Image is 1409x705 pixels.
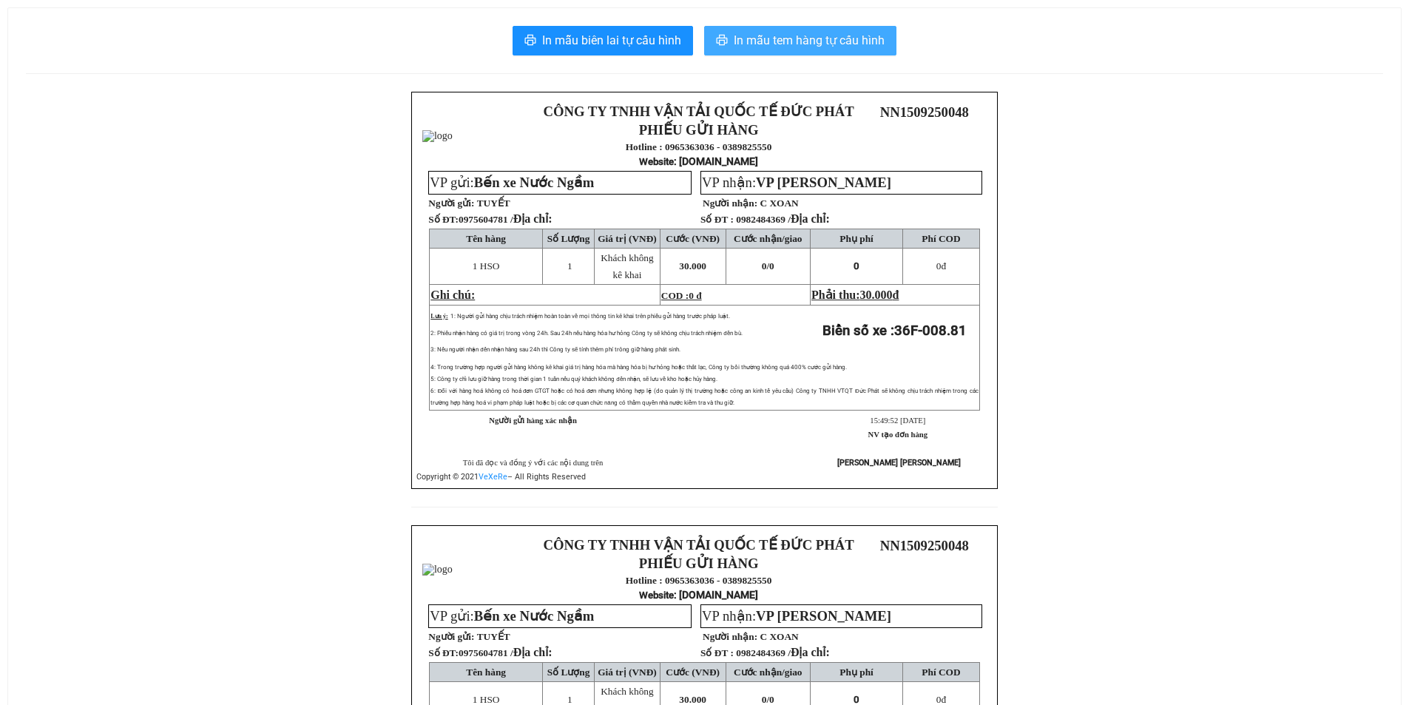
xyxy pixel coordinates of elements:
[416,472,586,482] span: Copyright © 2021 – All Rights Reserved
[736,214,830,225] span: 0982484369 /
[473,694,500,705] span: 1 HSO
[598,233,657,244] span: Giá trị (VNĐ)
[466,667,506,678] span: Tên hàng
[822,323,967,339] strong: Biển số xe :
[689,290,701,301] span: 0 đ
[837,458,961,468] strong: [PERSON_NAME] [PERSON_NAME]
[760,631,798,642] span: C XOAN
[479,472,507,482] a: VeXeRe
[466,233,506,244] span: Tên hàng
[544,537,854,553] strong: CÔNG TY TNHH VẬN TẢI QUỐC TẾ ĐỨC PHÁT
[639,156,674,167] span: Website
[473,260,500,271] span: 1 HSO
[902,556,947,601] img: qr-code
[703,198,757,209] strong: Người nhận:
[489,416,577,425] strong: Người gửi hàng xác nhận
[936,260,942,271] span: 0
[524,34,536,48] span: printer
[756,175,891,190] span: VP [PERSON_NAME]
[542,31,681,50] span: In mẫu biên lai tự cấu hình
[430,364,847,371] span: 4: Trong trường hợp người gửi hàng không kê khai giá trị hàng hóa mà hàng hóa bị hư hỏng hoặc thấ...
[893,289,899,301] span: đ
[734,667,803,678] span: Cước nhận/giao
[639,556,759,571] strong: PHIẾU GỬI HÀNG
[762,694,774,705] span: 0/
[702,608,891,624] span: VP nhận:
[474,608,595,624] span: Bến xe Nước Ngầm
[700,647,734,658] strong: Số ĐT :
[430,313,447,320] span: Lưu ý:
[702,175,891,190] span: VP nhận:
[666,233,720,244] span: Cước (VNĐ)
[922,667,960,678] span: Phí COD
[700,214,734,225] strong: Số ĐT :
[463,459,604,467] span: Tôi đã đọc và đồng ý với các nội dung trên
[936,694,942,705] span: 0
[868,431,927,439] strong: NV tạo đơn hàng
[422,564,453,576] img: logo
[428,198,474,209] strong: Người gửi:
[626,575,772,586] strong: Hotline : 0965363036 - 0389825550
[430,175,594,190] span: VP gửi:
[459,647,553,658] span: 0975604781 /
[639,122,759,138] strong: PHIẾU GỬI HÀNG
[430,346,680,353] span: 3: Nếu người nhận đến nhận hàng sau 24h thì Công ty sẽ tính thêm phí trông giữ hàng phát sinh.
[854,694,859,705] span: 0
[639,155,758,167] strong: : [DOMAIN_NAME]
[477,198,510,209] span: TUYẾT
[639,589,758,601] strong: : [DOMAIN_NAME]
[450,313,730,320] span: 1: Người gửi hàng chịu trách nhiệm hoàn toàn về mọi thông tin kê khai trên phiếu gửi hàng trước p...
[716,34,728,48] span: printer
[430,289,475,301] span: Ghi chú:
[547,667,590,678] span: Số Lượng
[513,212,553,225] span: Địa chỉ:
[894,323,967,339] span: 36F-008.81
[459,214,553,225] span: 0975604781 /
[626,141,772,152] strong: Hotline : 0965363036 - 0389825550
[567,260,572,271] span: 1
[880,538,969,553] span: NN1509250048
[430,388,979,406] span: 6: Đối với hàng hoá không có hoá đơn GTGT hoặc có hoá đơn nhưng không hợp lệ (do quản lý thị trườ...
[430,376,717,382] span: 5: Công ty chỉ lưu giữ hàng trong thời gian 1 tuần nếu quý khách không đến nhận, sẽ lưu về kho ho...
[430,330,742,337] span: 2: Phiếu nhận hàng có giá trị trong vòng 24h. Sau 24h nếu hàng hóa hư hỏng Công ty sẽ không chịu ...
[679,694,706,705] span: 30.000
[734,233,803,244] span: Cước nhận/giao
[762,260,774,271] span: 0/
[760,198,798,209] span: C XOAN
[428,214,552,225] strong: Số ĐT:
[428,631,474,642] strong: Người gửi:
[547,233,590,244] span: Số Lượng
[791,646,830,658] span: Địa chỉ:
[839,233,873,244] span: Phụ phí
[598,667,657,678] span: Giá trị (VNĐ)
[474,175,595,190] span: Bến xe Nước Ngầm
[703,631,757,642] strong: Người nhận:
[922,233,960,244] span: Phí COD
[477,631,510,642] span: TUYẾT
[601,252,653,280] span: Khách không kê khai
[544,104,854,119] strong: CÔNG TY TNHH VẬN TẢI QUỐC TẾ ĐỨC PHÁT
[870,416,925,425] span: 15:49:52 [DATE]
[860,289,893,301] span: 30.000
[734,31,885,50] span: In mẫu tem hàng tự cấu hình
[704,26,896,55] button: printerIn mẫu tem hàng tự cấu hình
[513,26,693,55] button: printerIn mẫu biên lai tự cấu hình
[769,694,774,705] span: 0
[513,646,553,658] span: Địa chỉ:
[936,260,946,271] span: đ
[902,123,947,167] img: qr-code
[839,667,873,678] span: Phụ phí
[422,130,453,142] img: logo
[811,289,899,301] span: Phải thu:
[854,260,859,271] span: 0
[769,260,774,271] span: 0
[661,290,702,301] span: COD :
[756,608,891,624] span: VP [PERSON_NAME]
[567,694,572,705] span: 1
[430,608,594,624] span: VP gửi:
[428,647,552,658] strong: Số ĐT:
[736,647,830,658] span: 0982484369 /
[936,694,946,705] span: đ
[639,590,674,601] span: Website
[880,104,969,120] span: NN1509250048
